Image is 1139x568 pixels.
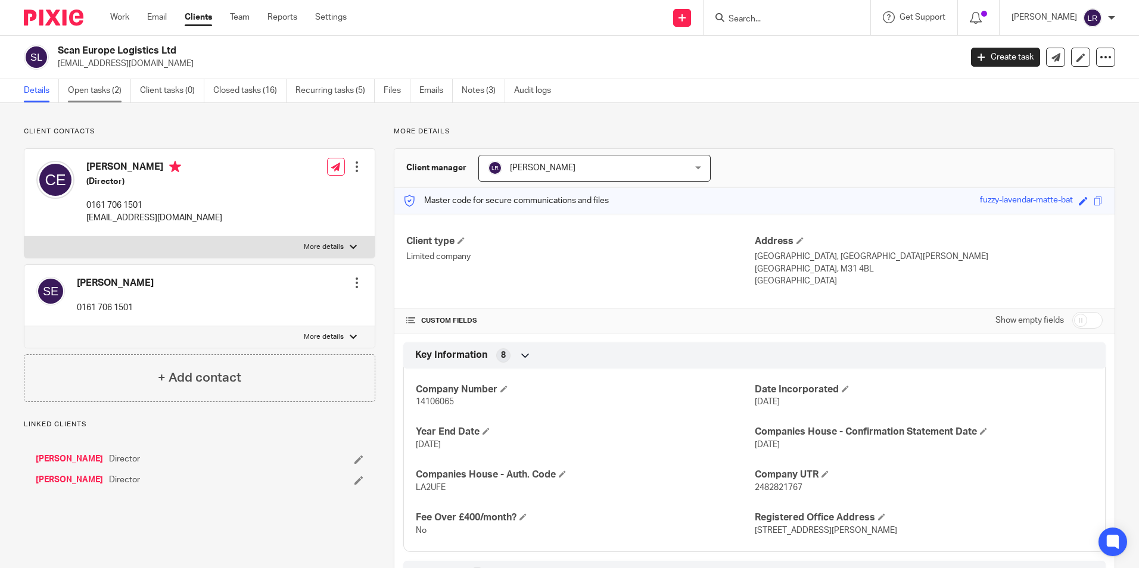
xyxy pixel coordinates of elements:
h3: Client manager [406,162,466,174]
span: Get Support [900,13,945,21]
a: Settings [315,11,347,23]
span: Key Information [415,349,487,361]
a: Open tasks (2) [68,79,131,102]
a: [PERSON_NAME] [36,474,103,486]
span: [DATE] [755,441,780,449]
label: Show empty fields [995,314,1064,326]
h4: Date Incorporated [755,383,1093,396]
h4: Year End Date [416,426,754,438]
h4: Client type [406,235,754,248]
img: svg%3E [488,161,502,175]
p: Linked clients [24,420,375,429]
a: Audit logs [514,79,560,102]
a: [PERSON_NAME] [36,453,103,465]
span: [DATE] [416,441,441,449]
a: Client tasks (0) [140,79,204,102]
p: More details [304,332,344,342]
span: [PERSON_NAME] [510,164,575,172]
img: svg%3E [24,45,49,70]
input: Search [727,14,835,25]
p: [PERSON_NAME] [1012,11,1077,23]
img: svg%3E [36,277,65,305]
a: Files [384,79,410,102]
p: 0161 706 1501 [77,302,154,314]
span: LA2UFE [416,483,446,492]
p: Client contacts [24,127,375,136]
a: Clients [185,11,212,23]
h4: [PERSON_NAME] [77,277,154,289]
p: [EMAIL_ADDRESS][DOMAIN_NAME] [58,58,953,70]
img: Pixie [24,10,83,26]
h4: Fee Over £400/month? [416,511,754,524]
span: 2482821767 [755,483,802,492]
h5: (Director) [86,176,222,188]
h4: Companies House - Auth. Code [416,469,754,481]
a: Create task [971,48,1040,67]
img: svg%3E [36,161,74,199]
a: Email [147,11,167,23]
h4: Address [755,235,1103,248]
div: fuzzy-lavendar-matte-bat [980,194,1073,208]
h4: Company Number [416,383,754,396]
span: 14106065 [416,398,454,406]
span: [STREET_ADDRESS][PERSON_NAME] [755,526,897,535]
span: Director [109,474,140,486]
a: Reports [267,11,297,23]
a: Details [24,79,59,102]
h4: [PERSON_NAME] [86,161,222,176]
h4: Registered Office Address [755,511,1093,524]
span: 8 [501,349,506,361]
a: Work [110,11,129,23]
i: Primary [169,161,181,173]
p: [GEOGRAPHIC_DATA], M31 4BL [755,263,1103,275]
a: Notes (3) [462,79,505,102]
a: Team [230,11,250,23]
p: More details [394,127,1115,136]
p: Limited company [406,251,754,263]
a: Emails [419,79,453,102]
a: Closed tasks (16) [213,79,287,102]
h4: + Add contact [158,369,241,387]
h4: Company UTR [755,469,1093,481]
h2: Scan Europe Logistics Ltd [58,45,774,57]
img: svg%3E [1083,8,1102,27]
span: No [416,526,427,535]
h4: Companies House - Confirmation Statement Date [755,426,1093,438]
p: [EMAIL_ADDRESS][DOMAIN_NAME] [86,212,222,224]
p: [GEOGRAPHIC_DATA] [755,275,1103,287]
p: [GEOGRAPHIC_DATA], [GEOGRAPHIC_DATA][PERSON_NAME] [755,251,1103,263]
h4: CUSTOM FIELDS [406,316,754,326]
span: Director [109,453,140,465]
a: Recurring tasks (5) [295,79,375,102]
span: [DATE] [755,398,780,406]
p: More details [304,242,344,252]
p: 0161 706 1501 [86,199,222,211]
p: Master code for secure communications and files [403,195,609,207]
